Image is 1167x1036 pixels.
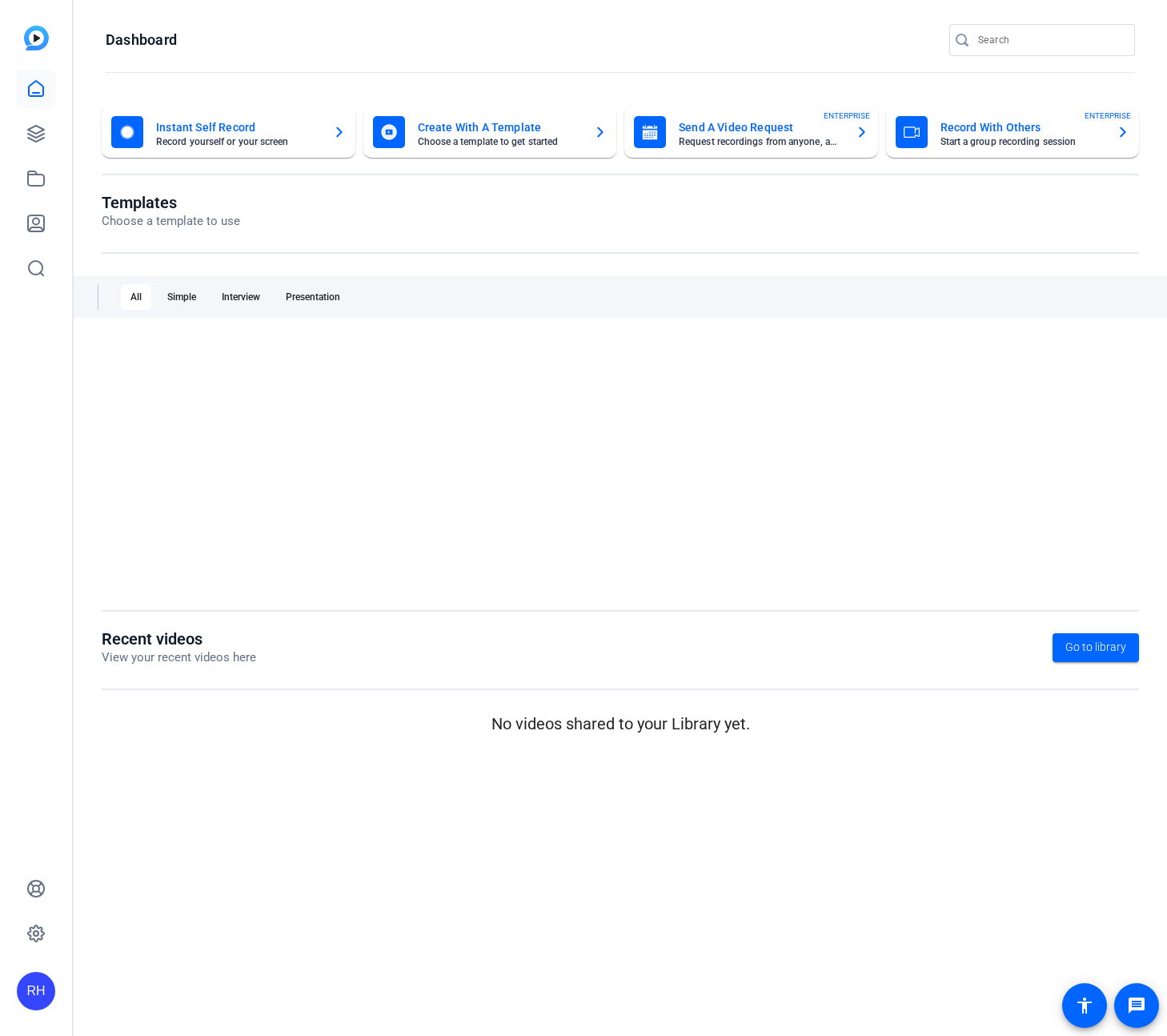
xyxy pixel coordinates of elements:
mat-card-title: Create With A Template [418,118,582,137]
button: Record With OthersStart a group recording sessionENTERPRISE [886,106,1140,158]
mat-card-subtitle: Choose a template to get started [418,137,582,147]
span: ENTERPRISE [824,110,870,122]
button: Send A Video RequestRequest recordings from anyone, anywhereENTERPRISE [624,106,878,158]
input: Search [978,30,1122,50]
mat-card-title: Send A Video Request [679,118,843,137]
div: RH [17,972,55,1010]
div: All [121,284,151,310]
mat-card-title: Record With Others [940,118,1105,137]
mat-card-subtitle: Record yourself or your screen [156,137,320,147]
h1: Templates [102,193,240,212]
h1: Recent videos [102,629,256,649]
span: Go to library [1065,639,1126,656]
mat-icon: accessibility [1075,996,1094,1015]
p: Choose a template to use [102,212,240,231]
a: Go to library [1053,633,1139,662]
button: Create With A TemplateChoose a template to get started [363,106,617,158]
mat-card-subtitle: Start a group recording session [940,137,1105,147]
p: No videos shared to your Library yet. [102,712,1139,736]
div: Interview [212,284,270,310]
div: Simple [158,284,206,310]
span: ENTERPRISE [1085,110,1131,122]
mat-icon: message [1127,996,1146,1015]
div: Presentation [276,284,350,310]
button: Instant Self RecordRecord yourself or your screen [102,106,355,158]
p: View your recent videos here [102,649,256,667]
mat-card-title: Instant Self Record [156,118,320,137]
h1: Dashboard [106,30,177,50]
mat-card-subtitle: Request recordings from anyone, anywhere [679,137,843,147]
img: blue-gradient.svg [24,26,49,50]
